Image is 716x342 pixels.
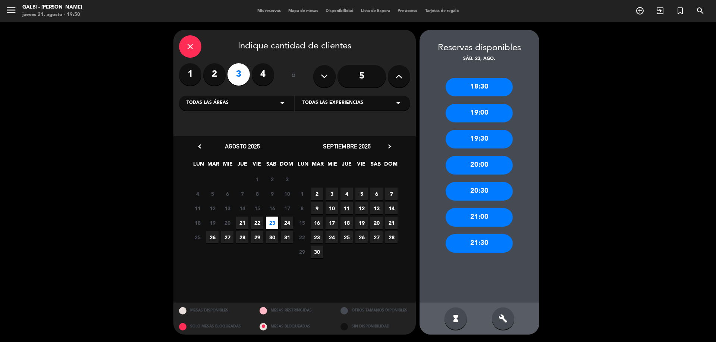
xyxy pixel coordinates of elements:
span: 23 [311,231,323,243]
span: Todas las experiencias [302,99,363,107]
div: 21:30 [446,234,513,253]
div: Indique cantidad de clientes [179,35,410,58]
span: 27 [221,231,233,243]
span: 14 [236,202,248,214]
i: chevron_left [196,143,204,150]
div: MESAS RESTRINGIDAS [254,303,335,319]
span: 12 [206,202,219,214]
span: 11 [191,202,204,214]
div: Galbi - [PERSON_NAME] [22,4,82,11]
div: SOLO MESAS BLOQUEADAS [173,319,254,335]
span: 15 [296,217,308,229]
span: 27 [370,231,383,243]
span: 8 [296,202,308,214]
span: 20 [370,217,383,229]
span: 25 [191,231,204,243]
i: chevron_right [386,143,393,150]
span: 17 [281,202,293,214]
span: 8 [251,188,263,200]
span: 10 [326,202,338,214]
span: 22 [296,231,308,243]
div: MESAS BLOQUEADAS [254,319,335,335]
span: 30 [266,231,278,243]
i: search [696,6,705,15]
span: 18 [340,217,353,229]
span: 3 [326,188,338,200]
span: Mapa de mesas [285,9,322,13]
span: 2 [266,173,278,185]
span: 7 [236,188,248,200]
div: SIN DISPONIBILIDAD [335,319,416,335]
span: 10 [281,188,293,200]
span: 19 [355,217,368,229]
span: 25 [340,231,353,243]
span: 26 [355,231,368,243]
span: 29 [251,231,263,243]
div: Reservas disponibles [420,41,539,55]
span: 12 [355,202,368,214]
span: Mis reservas [254,9,285,13]
span: LUN [297,160,309,172]
div: OTROS TAMAÑOS DIPONIBLES [335,303,416,319]
span: 13 [370,202,383,214]
div: MESAS DISPONIBLES [173,303,254,319]
span: 20 [221,217,233,229]
span: 24 [281,217,293,229]
i: turned_in_not [676,6,685,15]
span: 21 [236,217,248,229]
i: build [499,314,508,323]
span: 14 [385,202,398,214]
span: 9 [266,188,278,200]
span: 6 [221,188,233,200]
span: 30 [311,246,323,258]
span: 16 [311,217,323,229]
div: 20:00 [446,156,513,175]
span: LUN [192,160,205,172]
i: add_circle_outline [635,6,644,15]
span: 5 [355,188,368,200]
span: MIE [326,160,338,172]
span: 26 [206,231,219,243]
span: 4 [340,188,353,200]
i: close [186,42,195,51]
span: JUE [236,160,248,172]
span: MAR [207,160,219,172]
span: septiembre 2025 [323,143,371,150]
span: Lista de Espera [357,9,394,13]
span: 24 [326,231,338,243]
span: 19 [206,217,219,229]
span: DOM [280,160,292,172]
span: 9 [311,202,323,214]
div: 21:00 [446,208,513,227]
div: ó [282,63,306,89]
span: 15 [251,202,263,214]
span: 4 [191,188,204,200]
label: 1 [179,63,201,86]
span: SAB [265,160,277,172]
span: 7 [385,188,398,200]
span: 6 [370,188,383,200]
span: MAR [311,160,324,172]
i: menu [6,4,17,16]
div: 20:30 [446,182,513,201]
span: 21 [385,217,398,229]
span: 17 [326,217,338,229]
button: menu [6,4,17,18]
div: 19:00 [446,104,513,122]
span: 28 [236,231,248,243]
span: 29 [296,246,308,258]
span: agosto 2025 [225,143,260,150]
span: 22 [251,217,263,229]
span: 1 [251,173,263,185]
span: 1 [296,188,308,200]
span: 28 [385,231,398,243]
span: 23 [266,217,278,229]
span: 31 [281,231,293,243]
span: DOM [384,160,396,172]
div: jueves 21. agosto - 19:50 [22,11,82,19]
span: JUE [340,160,353,172]
span: 2 [311,188,323,200]
label: 3 [227,63,250,86]
i: arrow_drop_down [394,99,403,108]
span: MIE [222,160,234,172]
